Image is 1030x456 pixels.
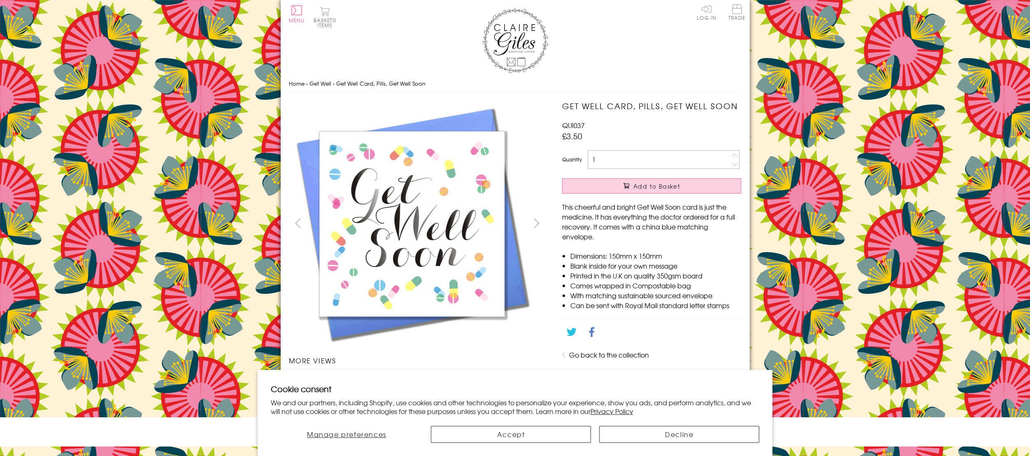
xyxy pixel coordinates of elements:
p: This cheerful and bright Get Well Soon card is just the medicine. It has everything the doctor or... [562,202,741,241]
span: › [306,80,308,87]
h2: Cookie consent [271,383,760,395]
span: Menu [289,16,305,24]
a: Get Well [309,80,331,87]
span: Add to Basket [633,182,680,190]
li: Blank inside for your own message [570,261,741,271]
a: Privacy Policy [591,406,633,416]
span: QUI037 [562,120,585,130]
nav: breadcrumbs [289,75,742,92]
span: 0 items [317,16,336,29]
a: Go back to the collection [569,350,649,360]
li: Dimensions: 150mm x 150mm [570,251,741,261]
button: Accept [431,426,591,443]
span: › [333,80,335,87]
span: Trade [728,4,746,20]
button: Add to Basket [562,178,741,194]
button: Decline [599,426,759,443]
img: Get Well Card, Pills, Get Well Soon [289,100,536,347]
button: prev [289,214,307,232]
a: Home [289,80,305,87]
span: Get Well Card, Pills, Get Well Soon [336,80,425,87]
span: £3.50 [562,130,582,142]
img: Claire Giles Greetings Cards [482,8,548,73]
h3: More views [289,355,546,365]
a: Log In [697,4,716,20]
button: Menu [289,5,305,23]
button: Basket0 items [314,7,336,28]
li: Comes wrapped in Compostable bag [570,281,741,290]
button: Manage preferences [271,426,423,443]
button: next [527,214,546,232]
span: Manage preferences [307,429,386,439]
label: Quantity [562,156,582,163]
li: Printed in the U.K on quality 350gsm board [570,271,741,281]
a: Trade [728,4,746,22]
p: We and our partners, including Shopify, use cookies and other technologies to personalize your ex... [271,398,760,416]
li: Can be sent with Royal Mail standard letter stamps [570,300,741,310]
h1: Get Well Card, Pills, Get Well Soon [562,100,741,112]
li: With matching sustainable sourced envelope [570,290,741,300]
